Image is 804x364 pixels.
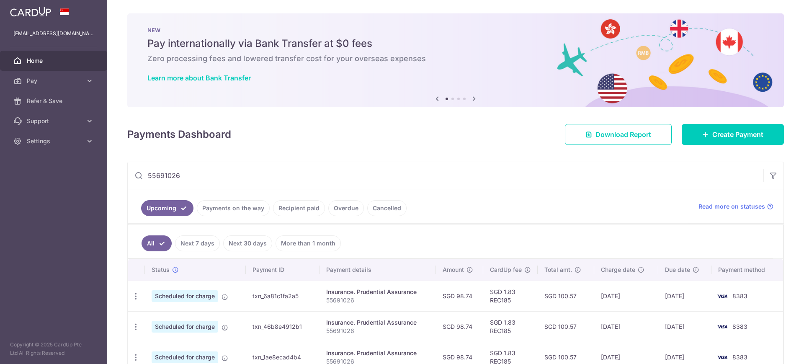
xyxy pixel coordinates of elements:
span: Pay [27,77,82,85]
span: Refer & Save [27,97,82,105]
a: Create Payment [682,124,784,145]
img: Bank Card [714,352,731,362]
td: SGD 100.57 [538,281,594,311]
div: Insurance. Prudential Assurance [326,318,429,327]
p: NEW [147,27,764,34]
span: Amount [443,266,464,274]
input: Search by recipient name, payment id or reference [128,162,763,189]
td: [DATE] [658,281,712,311]
span: Create Payment [712,129,763,139]
span: 8383 [732,292,747,299]
img: CardUp [10,7,51,17]
a: Next 30 days [223,235,272,251]
span: Read more on statuses [698,202,765,211]
img: Bank transfer banner [127,13,784,107]
span: 8383 [732,323,747,330]
th: Payment details [320,259,436,281]
span: Home [27,57,82,65]
div: Insurance. Prudential Assurance [326,349,429,357]
span: Support [27,117,82,125]
span: Settings [27,137,82,145]
div: Insurance. Prudential Assurance [326,288,429,296]
span: Scheduled for charge [152,321,218,333]
th: Payment ID [246,259,320,281]
span: Total amt. [544,266,572,274]
a: Payments on the way [197,200,270,216]
p: [EMAIL_ADDRESS][DOMAIN_NAME] [13,29,94,38]
a: More than 1 month [276,235,341,251]
img: Bank Card [714,322,731,332]
td: SGD 1.83 REC185 [483,281,538,311]
img: Bank Card [714,291,731,301]
p: 55691026 [326,327,429,335]
span: Due date [665,266,690,274]
a: Recipient paid [273,200,325,216]
td: SGD 98.74 [436,281,483,311]
h4: Payments Dashboard [127,127,231,142]
p: 55691026 [326,296,429,305]
td: [DATE] [594,311,658,342]
h5: Pay internationally via Bank Transfer at $0 fees [147,37,764,50]
h6: Zero processing fees and lowered transfer cost for your overseas expenses [147,54,764,64]
a: Learn more about Bank Transfer [147,74,251,82]
a: Overdue [328,200,364,216]
td: SGD 1.83 REC185 [483,311,538,342]
a: Upcoming [141,200,193,216]
td: txn_46b8e4912b1 [246,311,320,342]
a: All [142,235,172,251]
span: CardUp fee [490,266,522,274]
td: txn_6a81c1fa2a5 [246,281,320,311]
td: [DATE] [658,311,712,342]
a: Download Report [565,124,672,145]
iframe: Opens a widget where you can find more information [750,339,796,360]
span: Status [152,266,170,274]
td: SGD 100.57 [538,311,594,342]
span: Charge date [601,266,635,274]
td: SGD 98.74 [436,311,483,342]
span: Scheduled for charge [152,290,218,302]
td: [DATE] [594,281,658,311]
a: Cancelled [367,200,407,216]
span: Download Report [595,129,651,139]
span: Scheduled for charge [152,351,218,363]
a: Next 7 days [175,235,220,251]
span: 8383 [732,354,747,361]
a: Read more on statuses [698,202,773,211]
th: Payment method [711,259,783,281]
